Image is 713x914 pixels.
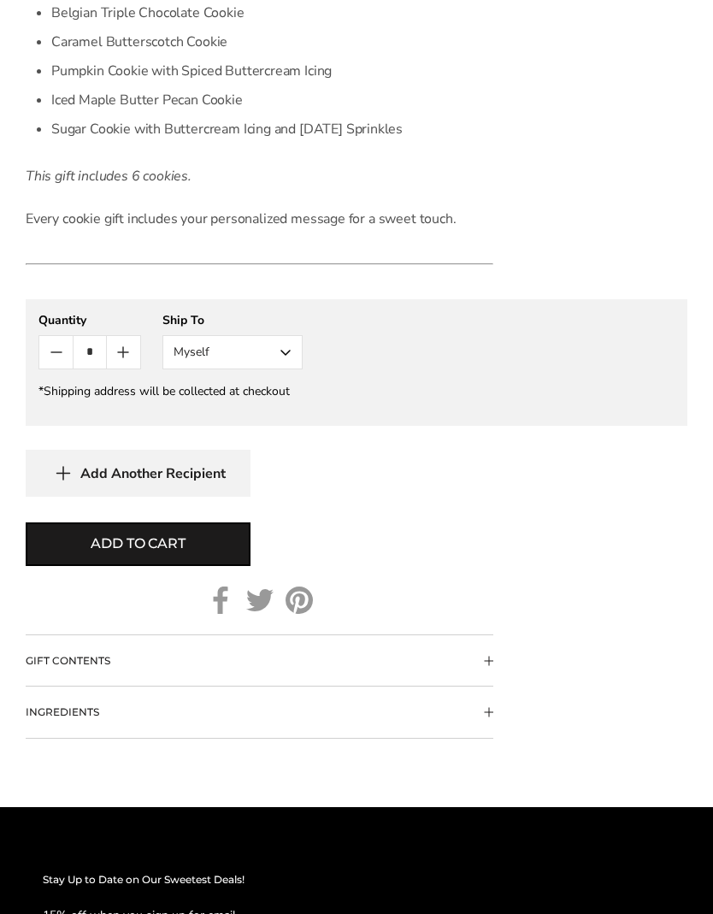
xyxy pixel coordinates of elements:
[38,313,141,329] div: Quantity
[51,115,493,144] li: Sugar Cookie with Buttercream Icing and [DATE] Sprinkles
[286,587,313,615] a: Pinterest
[26,687,493,739] button: Collapsible block button
[38,384,675,400] div: *Shipping address will be collected at checkout
[51,57,493,86] li: Pumpkin Cookie with Spiced Buttercream Icing
[207,587,234,615] a: Facebook
[26,451,250,498] button: Add Another Recipient
[107,337,140,369] button: Count plus
[26,636,493,687] button: Collapsible block button
[14,849,177,900] iframe: Sign Up via Text for Offers
[26,209,493,230] p: Every cookie gift includes your personalized message for a sweet touch.
[26,523,250,567] button: Add to cart
[39,337,73,369] button: Count minus
[162,313,303,329] div: Ship To
[51,86,493,115] li: Iced Maple Butter Pecan Cookie
[246,587,274,615] a: Twitter
[26,300,687,427] gfm-form: New recipient
[73,337,106,369] input: Quantity
[162,336,303,370] button: Myself
[91,534,185,555] span: Add to cart
[80,466,226,483] span: Add Another Recipient
[26,168,192,186] em: This gift includes 6 cookies.
[51,28,493,57] li: Caramel Butterscotch Cookie
[43,872,670,889] h2: Stay Up to Date on Our Sweetest Deals!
